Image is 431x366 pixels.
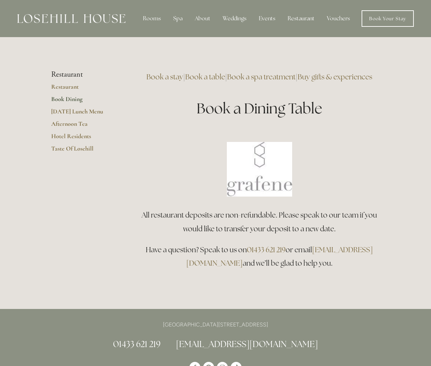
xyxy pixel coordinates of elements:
a: Restaurant [51,83,117,95]
li: Restaurant [51,70,117,79]
p: [GEOGRAPHIC_DATA][STREET_ADDRESS] [51,320,380,329]
a: Book a stay [146,72,183,81]
a: Afternoon Tea [51,120,117,132]
a: [DATE] Lunch Menu [51,108,117,120]
div: Spa [168,12,188,25]
h3: | | | [139,70,380,84]
a: Book Your Stay [362,10,414,27]
h3: Have a question? Speak to us on or email and we’ll be glad to help you. [139,243,380,270]
a: 01433 621 219 [247,245,286,254]
a: Taste Of Losehill [51,145,117,157]
a: Book a spa treatment [227,72,296,81]
a: Hotel Residents [51,132,117,145]
h1: Book a Dining Table [139,98,380,119]
a: Buy gifts & experiences [298,72,372,81]
div: Restaurant [282,12,320,25]
a: [EMAIL_ADDRESS][DOMAIN_NAME] [176,339,318,350]
div: About [189,12,216,25]
a: Book Dining [51,95,117,108]
h3: All restaurant deposits are non-refundable. Please speak to our team if you would like to transfe... [139,208,380,236]
div: Weddings [217,12,252,25]
a: 01433 621 219 [113,339,161,350]
div: Events [253,12,281,25]
a: Vouchers [321,12,355,25]
a: Book a table [185,72,225,81]
img: Book a table at Grafene Restaurant @ Losehill [227,142,292,197]
div: Rooms [137,12,166,25]
img: Losehill House [17,14,125,23]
